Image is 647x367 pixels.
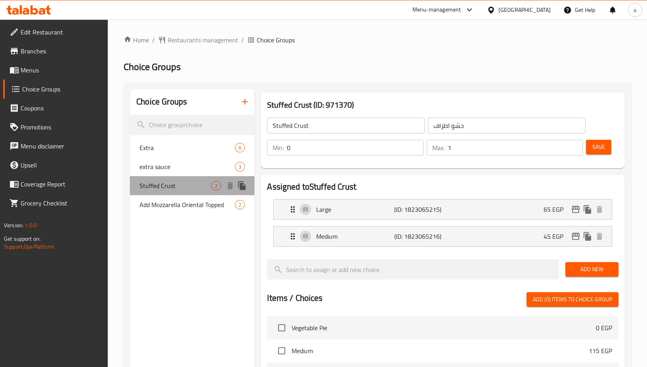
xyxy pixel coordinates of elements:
span: Choice Groups [22,84,102,94]
span: Save [592,142,605,152]
span: Select choice [273,319,290,336]
span: Add Mozzarella Oriental Topped [139,200,235,209]
a: Menus [3,61,108,80]
span: Upsell [21,160,102,170]
p: 45 EGP [544,232,570,241]
div: Choices [235,143,245,152]
button: duplicate [582,230,594,242]
span: Vegetable Pie [292,323,596,333]
span: Extra [139,143,235,152]
li: / [241,35,244,45]
button: Save [586,140,611,154]
li: / [152,35,155,45]
nav: breadcrumb [124,35,631,45]
span: Menus [21,65,102,75]
span: Promotions [21,122,102,132]
button: Add (0) items to choice group [527,292,618,307]
span: extra sauce [139,162,235,171]
h3: Stuffed Crust (ID: 971370) [267,99,618,111]
span: Medium [292,346,589,356]
span: Add New [572,264,612,274]
span: a [634,6,636,14]
button: edit [570,230,582,242]
a: Restaurants management [158,35,238,45]
span: 1.0.0 [25,220,37,230]
span: Menu disclaimer [21,141,102,151]
input: search [130,115,254,135]
span: Choice Groups [257,35,295,45]
a: Menu disclaimer [3,137,108,156]
button: Add New [565,262,618,277]
a: Coupons [3,99,108,118]
span: Grocery Checklist [21,198,102,208]
button: edit [570,203,582,215]
button: duplicate [236,180,248,192]
h2: Items / Choices [267,292,323,304]
p: 115 EGP [589,346,612,356]
div: Expand [274,226,612,246]
p: 0 EGP [596,323,612,333]
span: Select choice [273,342,290,359]
span: Choice Groups [124,58,181,76]
span: 2 [212,182,221,190]
span: Branches [21,46,102,56]
div: extra sauce3 [130,157,254,176]
div: [GEOGRAPHIC_DATA] [498,6,551,14]
a: Coverage Report [3,175,108,194]
p: (ID: 1823065216) [394,232,446,241]
span: Edit Restaurant [21,27,102,37]
p: Medium [316,232,394,241]
a: Branches [3,42,108,61]
a: Home [124,35,149,45]
a: Upsell [3,156,108,175]
a: Choice Groups [3,80,108,99]
h2: Assigned to Stuffed Crust [267,181,618,193]
a: Grocery Checklist [3,194,108,213]
a: Promotions [3,118,108,137]
div: Extra6 [130,138,254,157]
div: Add Mozzarella Oriental Topped2 [130,195,254,214]
p: 65 EGP [544,205,570,214]
button: duplicate [582,203,594,215]
p: Large [316,205,394,214]
div: Menu-management [412,5,461,15]
button: delete [594,230,605,242]
span: Version: [4,220,23,230]
input: search [267,259,559,280]
span: Add (0) items to choice group [533,295,612,304]
div: Expand [274,200,612,219]
h2: Choice Groups [136,96,187,108]
span: Coverage Report [21,179,102,189]
div: Stuffed Crust2deleteduplicate [130,176,254,195]
span: 3 [235,163,244,171]
button: delete [594,203,605,215]
span: Restaurants management [168,35,238,45]
span: Stuffed Crust [139,181,211,190]
p: Min: [273,143,284,152]
span: 2 [235,201,244,209]
span: Coupons [21,103,102,113]
p: (ID: 1823065215) [394,205,446,214]
a: Edit Restaurant [3,23,108,42]
span: 6 [235,144,244,152]
li: Expand [267,223,618,250]
p: Max: [432,143,445,152]
div: Choices [235,200,245,209]
span: Get support on: [4,234,40,244]
a: Support.OpsPlatform [4,241,54,252]
button: delete [224,180,236,192]
li: Expand [267,196,618,223]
